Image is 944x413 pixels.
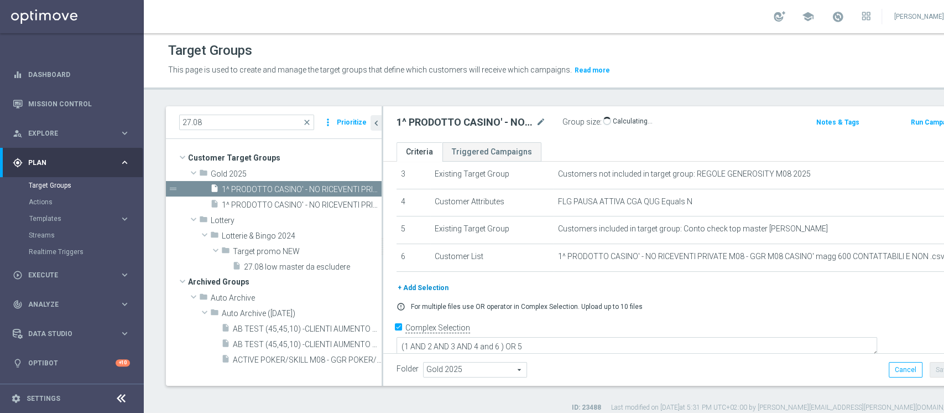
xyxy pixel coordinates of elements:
[29,247,115,256] a: Realtime Triggers
[168,65,572,74] span: This page is used to create and manage the target groups that define which customers will receive...
[29,210,143,227] div: Templates
[12,329,131,338] button: Data Studio keyboard_arrow_right
[12,158,131,167] button: gps_fixed Plan keyboard_arrow_right
[13,300,119,309] div: Analyze
[233,355,382,365] span: ACTIVE POKER/SKILL M08 - GGR POKER/SKILL M8 &gt;100 EURO &#x2B; NO ACTIVE POKER/SKILL M08 - GGR P...
[199,292,208,305] i: folder
[221,246,230,259] i: folder
[397,282,450,294] button: + Add Selection
[119,157,130,168] i: keyboard_arrow_right
[199,215,208,228] i: folder
[613,117,653,126] p: Calculating…
[397,142,442,162] a: Criteria
[116,359,130,366] div: +10
[13,270,23,280] i: play_circle_outline
[397,244,430,271] td: 6
[222,231,382,241] span: Lotterie &amp; Bingo 2024
[233,324,382,334] span: AB TEST (45,45,10) -CLIENTI AUMENTO GGR E BONUS CONS. &gt;20% - GGR M6 &gt;100 27.08 1 LISTA
[13,358,23,368] i: lightbulb
[210,308,219,321] i: folder
[13,348,130,378] div: Optibot
[558,224,828,234] span: Customers included in target group: Conto check top master [PERSON_NAME]
[188,150,382,166] span: Customer Target Groups
[29,215,108,222] span: Templates
[562,117,600,127] label: Group size
[322,115,333,130] i: more_vert
[12,271,131,280] button: play_circle_outline Execute keyboard_arrow_right
[29,181,115,190] a: Target Groups
[29,215,119,222] div: Templates
[179,115,314,130] input: Quick find group or folder
[536,116,546,129] i: mode_edit
[13,89,130,118] div: Mission Control
[210,184,219,197] i: insert_drive_file
[13,300,23,309] i: track_changes
[221,339,230,352] i: insert_drive_file
[11,394,21,404] i: settings
[13,270,119,280] div: Execute
[222,309,382,318] span: Auto Archive (2025-02-24)
[397,216,430,244] td: 5
[13,60,130,89] div: Dashboard
[28,348,116,378] a: Optibot
[119,328,130,339] i: keyboard_arrow_right
[889,362,922,378] button: Cancel
[119,299,130,309] i: keyboard_arrow_right
[29,244,143,260] div: Realtime Triggers
[28,159,119,166] span: Plan
[12,359,131,368] div: lightbulb Optibot +10
[802,11,814,23] span: school
[815,116,860,128] button: Notes & Tags
[573,64,611,76] button: Read more
[303,118,311,127] span: close
[210,230,219,243] i: folder
[221,323,230,336] i: insert_drive_file
[188,274,382,290] span: Archived Groups
[12,100,131,109] button: Mission Control
[119,128,130,138] i: keyboard_arrow_right
[211,169,382,179] span: Gold 2025
[28,272,119,278] span: Execute
[12,70,131,79] button: equalizer Dashboard
[28,89,130,118] a: Mission Control
[210,199,219,212] i: insert_drive_file
[29,198,115,206] a: Actions
[29,231,115,240] a: Streams
[29,194,143,210] div: Actions
[232,261,241,274] i: insert_drive_file
[12,300,131,309] button: track_changes Analyze keyboard_arrow_right
[222,185,382,194] span: 1^ PRODOTTO CASINO&#x27; - NO RICEVENTI PRIVATE M08 - GGR M08 CASINO&#x27; &gt; 600 CONTATTABILI ...
[168,43,252,59] h1: Target Groups
[430,216,554,244] td: Existing Target Group
[12,129,131,138] button: person_search Explore keyboard_arrow_right
[558,169,811,179] span: Customers not included in target group: REGOLE GENEROSITY M08 2025
[28,331,119,337] span: Data Studio
[27,395,60,402] a: Settings
[13,128,119,138] div: Explore
[233,340,382,349] span: AB TEST (45,45,10) -CLIENTI AUMENTO GGR E BONUS CONS. &gt;20% - GGR M6 &gt;100 27.08 2 LISTA
[442,142,541,162] a: Triggered Campaigns
[233,247,382,256] span: Target promo NEW
[13,329,119,339] div: Data Studio
[29,227,143,244] div: Streams
[13,158,23,168] i: gps_fixed
[397,364,419,374] label: Folder
[119,214,130,224] i: keyboard_arrow_right
[397,189,430,216] td: 4
[13,70,23,80] i: equalizer
[397,116,534,129] h2: 1^ PRODOTTO CASINO' - NO RICEVENTI PRIVATE M08 - GGR M08 CASINO' > 600 CONTATTABILI E NON 27.08
[371,115,382,131] button: chevron_left
[28,301,119,308] span: Analyze
[29,177,143,194] div: Target Groups
[405,323,470,333] label: Complex Selection
[244,262,382,272] span: 27.08 low master da escludere
[119,270,130,280] i: keyboard_arrow_right
[222,200,382,210] span: 1^ PRODOTTO CASINO&#x27; - NO RICEVENTI PRIVATE M08 - GGR M08 CASINO&#x27; TRA 100 E 600 CONTATTA...
[199,168,208,181] i: folder
[430,189,554,216] td: Customer Attributes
